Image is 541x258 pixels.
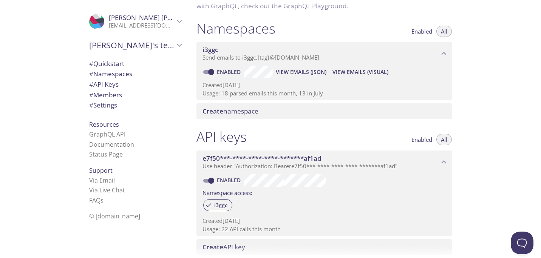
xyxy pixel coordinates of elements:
span: s [100,196,104,204]
p: Usage: 22 API calls this month [202,225,446,233]
h1: API keys [196,128,247,145]
span: # [89,69,93,78]
div: API Keys [83,79,187,90]
span: © [DOMAIN_NAME] [89,212,140,220]
div: Brian's team [83,35,187,55]
iframe: Help Scout Beacon - Open [511,232,533,254]
a: Enabled [216,68,244,75]
span: Members [89,91,122,99]
button: All [436,134,452,145]
span: i3ggc [210,202,232,209]
span: Support [89,166,113,175]
span: API Keys [89,80,119,89]
div: Create namespace [196,103,452,119]
button: All [436,26,452,37]
span: Send emails to . {tag} @[DOMAIN_NAME] [202,54,319,61]
p: Created [DATE] [202,217,446,225]
a: Enabled [216,177,244,184]
span: Create [202,107,223,115]
span: i3ggc [242,54,256,61]
div: Namespaces [83,69,187,79]
a: Via Email [89,176,115,184]
div: Brian Brian [83,9,187,34]
button: Enabled [407,26,437,37]
div: Quickstart [83,58,187,69]
div: Create API Key [196,239,452,255]
a: Status Page [89,150,123,158]
span: Resources [89,120,119,129]
span: Namespaces [89,69,132,78]
a: Via Live Chat [89,186,125,194]
p: [EMAIL_ADDRESS][DOMAIN_NAME] [109,22,175,29]
span: # [89,91,93,99]
span: View Emails (JSON) [276,68,326,77]
span: # [89,101,93,109]
a: FAQ [89,196,104,204]
button: Enabled [407,134,437,145]
button: View Emails (Visual) [329,66,391,78]
span: Quickstart [89,59,124,68]
span: # [89,80,93,89]
h1: Namespaces [196,20,275,37]
p: Usage: 18 parsed emails this month, 13 in July [202,89,446,97]
span: View Emails (Visual) [332,68,388,77]
label: Namespace access: [202,187,252,198]
span: i3ggc [202,45,218,54]
div: Members [83,90,187,100]
div: Team Settings [83,100,187,111]
div: i3ggc namespace [196,42,452,65]
span: # [89,59,93,68]
a: GraphQL API [89,130,125,138]
a: Documentation [89,140,134,149]
span: Settings [89,101,117,109]
div: i3ggc [203,199,232,211]
span: [PERSON_NAME] [PERSON_NAME] [109,13,212,22]
button: View Emails (JSON) [273,66,329,78]
p: Created [DATE] [202,81,446,89]
span: namespace [202,107,258,115]
span: [PERSON_NAME]'s team [89,40,175,51]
